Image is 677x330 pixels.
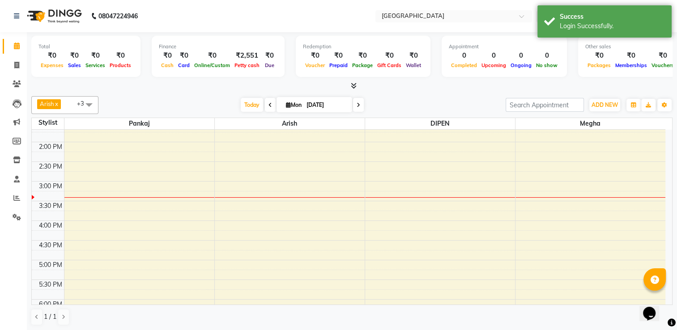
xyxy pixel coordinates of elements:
[66,51,83,61] div: ₹0
[38,51,66,61] div: ₹0
[38,62,66,68] span: Expenses
[304,98,349,112] input: 2025-09-01
[192,62,232,68] span: Online/Custom
[560,21,665,31] div: Login Successfully.
[262,51,277,61] div: ₹0
[263,62,277,68] span: Due
[159,43,277,51] div: Finance
[38,43,133,51] div: Total
[589,99,620,111] button: ADD NEW
[506,98,584,112] input: Search Appointment
[585,51,613,61] div: ₹0
[592,102,618,108] span: ADD NEW
[107,62,133,68] span: Products
[375,62,404,68] span: Gift Cards
[54,100,58,107] a: x
[159,51,176,61] div: ₹0
[32,118,64,127] div: Stylist
[534,62,560,68] span: No show
[404,51,423,61] div: ₹0
[508,62,534,68] span: Ongoing
[350,62,375,68] span: Package
[37,241,64,250] div: 4:30 PM
[232,62,262,68] span: Petty cash
[303,62,327,68] span: Voucher
[327,51,350,61] div: ₹0
[649,62,676,68] span: Vouchers
[449,51,479,61] div: 0
[479,62,508,68] span: Upcoming
[534,51,560,61] div: 0
[241,98,263,112] span: Today
[639,294,668,321] iframe: chat widget
[37,142,64,152] div: 2:00 PM
[98,4,138,29] b: 08047224946
[37,260,64,270] div: 5:00 PM
[66,62,83,68] span: Sales
[40,100,54,107] span: Arish
[83,62,107,68] span: Services
[176,62,192,68] span: Card
[613,51,649,61] div: ₹0
[83,51,107,61] div: ₹0
[508,51,534,61] div: 0
[585,62,613,68] span: Packages
[284,102,304,108] span: Mon
[37,162,64,171] div: 2:30 PM
[449,43,560,51] div: Appointment
[613,62,649,68] span: Memberships
[176,51,192,61] div: ₹0
[37,201,64,211] div: 3:30 PM
[232,51,262,61] div: ₹2,551
[303,43,423,51] div: Redemption
[77,100,91,107] span: +3
[37,300,64,309] div: 6:00 PM
[404,62,423,68] span: Wallet
[327,62,350,68] span: Prepaid
[515,118,666,129] span: megha
[365,118,515,129] span: DIPEN
[449,62,479,68] span: Completed
[23,4,84,29] img: logo
[37,221,64,230] div: 4:00 PM
[303,51,327,61] div: ₹0
[107,51,133,61] div: ₹0
[649,51,676,61] div: ₹0
[37,182,64,191] div: 3:00 PM
[37,280,64,289] div: 5:30 PM
[192,51,232,61] div: ₹0
[215,118,365,129] span: Arish
[64,118,214,129] span: Pankaj
[44,312,56,322] span: 1 / 1
[479,51,508,61] div: 0
[159,62,176,68] span: Cash
[560,12,665,21] div: Success
[350,51,375,61] div: ₹0
[375,51,404,61] div: ₹0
